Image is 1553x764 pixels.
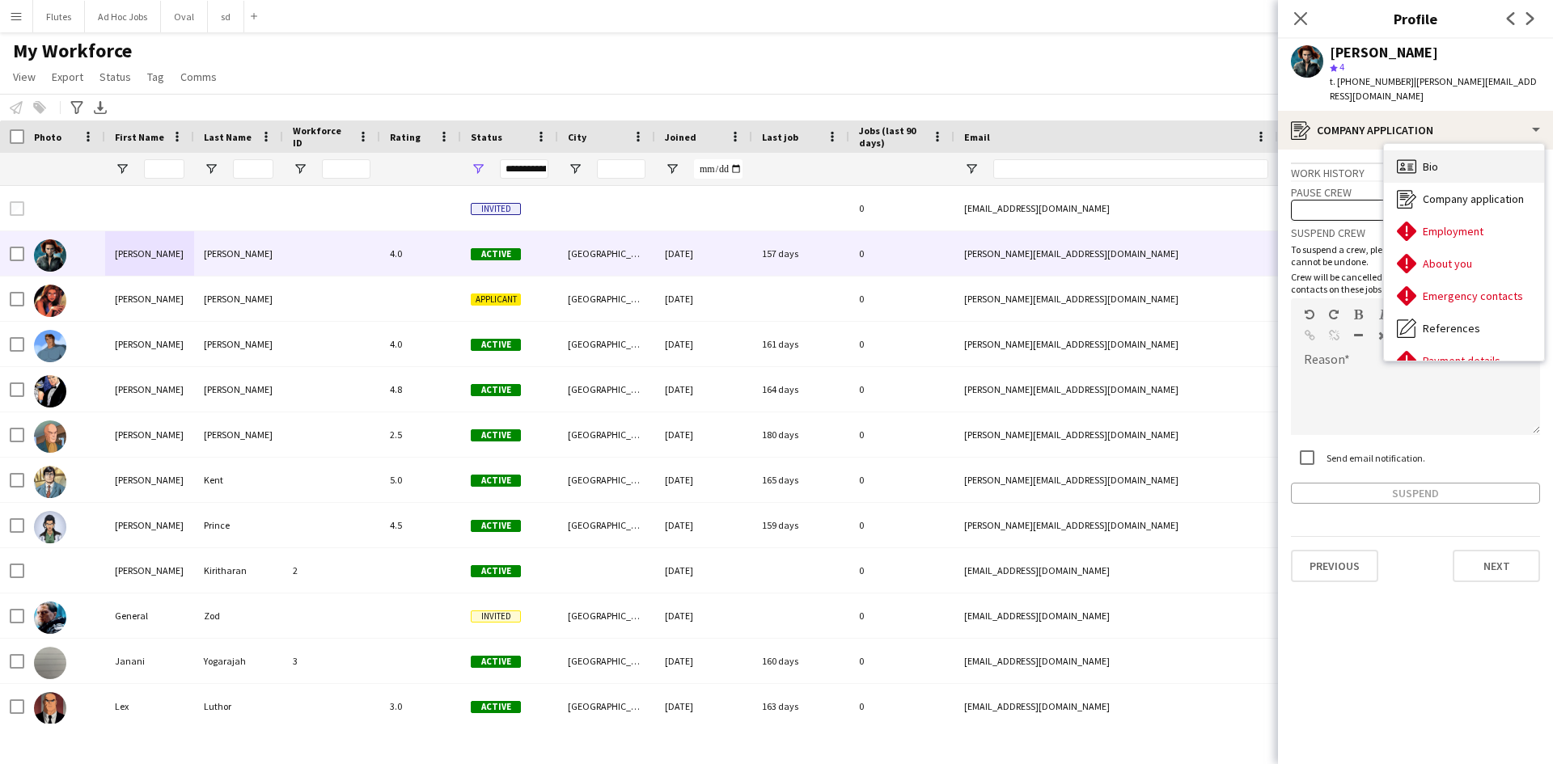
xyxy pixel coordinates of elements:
[45,66,90,87] a: Export
[655,412,752,457] div: [DATE]
[1384,312,1544,344] div: References
[849,322,954,366] div: 0
[144,159,184,179] input: First Name Filter Input
[10,201,24,216] input: Row Selection is disabled for this row (unchecked)
[1291,226,1540,240] h3: Suspend crew
[1423,192,1524,206] span: Company application
[380,412,461,457] div: 2.5
[52,70,83,84] span: Export
[283,548,380,593] div: 2
[194,593,283,638] div: Zod
[849,367,954,412] div: 0
[380,503,461,547] div: 4.5
[34,375,66,407] img: Bruce Wayne
[471,293,521,306] span: Applicant
[34,239,66,272] img: Amanda Briggs
[568,162,582,176] button: Open Filter Menu
[204,162,218,176] button: Open Filter Menu
[849,684,954,728] div: 0
[655,322,752,366] div: [DATE]
[194,231,283,276] div: [PERSON_NAME]
[13,39,132,63] span: My Workforce
[471,429,521,441] span: Active
[665,131,696,143] span: Joined
[849,503,954,547] div: 0
[954,548,1278,593] div: [EMAIL_ADDRESS][DOMAIN_NAME]
[1352,329,1364,342] button: Horizontal Line
[1384,344,1544,377] div: Payment details
[954,458,1278,502] div: [PERSON_NAME][EMAIL_ADDRESS][DOMAIN_NAME]
[558,593,655,638] div: [GEOGRAPHIC_DATA]
[283,639,380,683] div: 3
[954,503,1278,547] div: [PERSON_NAME][EMAIL_ADDRESS][DOMAIN_NAME]
[655,639,752,683] div: [DATE]
[558,231,655,276] div: [GEOGRAPHIC_DATA]
[34,511,66,543] img: Diana Prince
[115,162,129,176] button: Open Filter Menu
[1330,75,1537,102] span: | [PERSON_NAME][EMAIL_ADDRESS][DOMAIN_NAME]
[1384,215,1544,247] div: Employment
[694,159,743,179] input: Joined Filter Input
[1291,550,1378,582] button: Previous
[380,684,461,728] div: 3.0
[194,548,283,593] div: Kiritharan
[762,131,798,143] span: Last job
[558,684,655,728] div: [GEOGRAPHIC_DATA]
[752,322,849,366] div: 161 days
[105,548,194,593] div: [PERSON_NAME]
[964,131,990,143] span: Email
[204,131,252,143] span: Last Name
[1377,329,1388,342] button: Clear Formatting
[322,159,370,179] input: Workforce ID Filter Input
[752,503,849,547] div: 159 days
[752,231,849,276] div: 157 days
[34,420,66,453] img: Charles Xavier
[105,639,194,683] div: Janani
[115,131,164,143] span: First Name
[91,98,110,117] app-action-btn: Export XLSX
[558,367,655,412] div: [GEOGRAPHIC_DATA]
[1384,247,1544,280] div: About you
[1323,452,1425,464] label: Send email notification.
[597,159,645,179] input: City Filter Input
[1453,550,1540,582] button: Next
[655,503,752,547] div: [DATE]
[1423,224,1483,238] span: Employment
[194,503,283,547] div: Prince
[105,458,194,502] div: [PERSON_NAME]
[1384,280,1544,312] div: Emergency contacts
[859,125,925,149] span: Jobs (last 90 days)
[1352,308,1364,321] button: Bold
[655,684,752,728] div: [DATE]
[964,162,979,176] button: Open Filter Menu
[105,231,194,276] div: [PERSON_NAME]
[194,322,283,366] div: [PERSON_NAME]
[1328,308,1339,321] button: Redo
[471,162,485,176] button: Open Filter Menu
[954,593,1278,638] div: [EMAIL_ADDRESS][DOMAIN_NAME]
[849,186,954,230] div: 0
[34,601,66,634] img: General Zod
[180,70,217,84] span: Comms
[558,458,655,502] div: [GEOGRAPHIC_DATA]
[174,66,223,87] a: Comms
[1291,271,1540,295] p: Crew will be cancelled on all future jobs and primary contacts on these jobs will be notified.
[471,565,521,577] span: Active
[471,131,502,143] span: Status
[99,70,131,84] span: Status
[849,639,954,683] div: 0
[954,276,1278,321] div: [PERSON_NAME][EMAIL_ADDRESS][DOMAIN_NAME]
[233,159,273,179] input: Last Name Filter Input
[293,162,307,176] button: Open Filter Menu
[1423,289,1523,303] span: Emergency contacts
[752,639,849,683] div: 160 days
[954,684,1278,728] div: [EMAIL_ADDRESS][DOMAIN_NAME]
[380,367,461,412] div: 4.8
[1384,183,1544,215] div: Company application
[655,231,752,276] div: [DATE]
[471,520,521,532] span: Active
[558,412,655,457] div: [GEOGRAPHIC_DATA]
[1423,353,1500,368] span: Payment details
[1291,163,1540,180] div: Work history
[752,684,849,728] div: 163 days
